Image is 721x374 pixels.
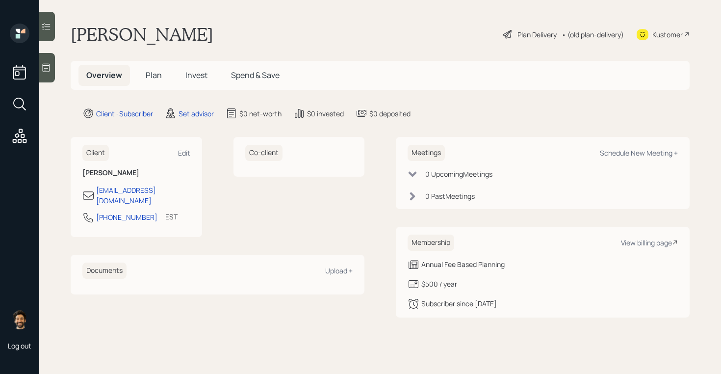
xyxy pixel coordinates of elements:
[178,148,190,158] div: Edit
[86,70,122,80] span: Overview
[82,169,190,177] h6: [PERSON_NAME]
[96,185,190,206] div: [EMAIL_ADDRESS][DOMAIN_NAME]
[621,238,678,247] div: View billing page
[231,70,280,80] span: Spend & Save
[10,310,29,329] img: eric-schwartz-headshot.png
[517,29,557,40] div: Plan Delivery
[146,70,162,80] span: Plan
[652,29,683,40] div: Kustomer
[425,169,492,179] div: 0 Upcoming Meeting s
[408,235,454,251] h6: Membership
[96,108,153,119] div: Client · Subscriber
[245,145,283,161] h6: Co-client
[82,263,127,279] h6: Documents
[96,212,157,222] div: [PHONE_NUMBER]
[185,70,207,80] span: Invest
[421,298,497,309] div: Subscriber since [DATE]
[369,108,411,119] div: $0 deposited
[562,29,624,40] div: • (old plan-delivery)
[71,24,213,45] h1: [PERSON_NAME]
[600,148,678,158] div: Schedule New Meeting +
[165,212,178,222] div: EST
[8,341,31,350] div: Log out
[239,108,282,119] div: $0 net-worth
[82,145,109,161] h6: Client
[325,266,353,275] div: Upload +
[179,108,214,119] div: Set advisor
[425,191,475,201] div: 0 Past Meeting s
[421,259,505,269] div: Annual Fee Based Planning
[421,279,457,289] div: $500 / year
[408,145,445,161] h6: Meetings
[307,108,344,119] div: $0 invested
